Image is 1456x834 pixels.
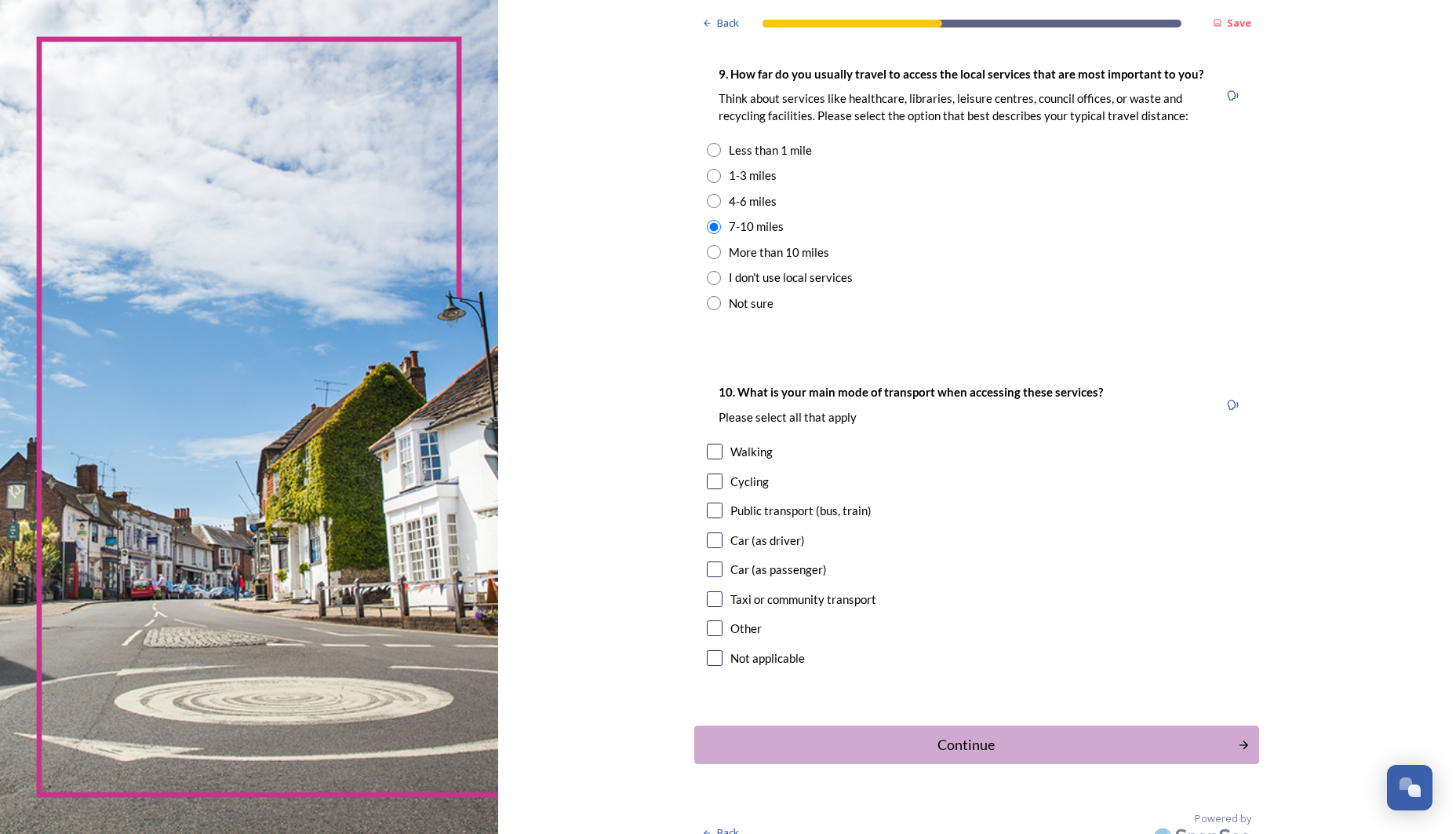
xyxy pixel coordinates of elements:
button: Continue [694,726,1259,764]
div: Less than 1 mile [729,141,812,159]
strong: 9. How far do you usually travel to access the local services that are most important to you? [719,67,1203,81]
strong: 10. What is your main mode of transport when accessing these services? [719,385,1103,399]
div: Public transport (bus, train) [730,502,872,520]
div: Walking [730,443,773,461]
div: Car (as passenger) [730,561,827,579]
p: Please select all that apply [719,409,1103,426]
div: I don't use local services [729,269,853,287]
div: Taxi or community transport [730,591,876,609]
div: 7-10 miles [729,218,784,236]
div: 1-3 miles [729,166,777,185]
div: Car (as driver) [730,532,805,550]
span: Powered by [1195,811,1251,826]
div: 4-6 miles [729,192,777,210]
p: Think about services like healthcare, libraries, leisure centres, council offices, or waste and r... [719,90,1207,124]
div: Not applicable [730,649,805,668]
div: Not sure [729,294,773,313]
button: Open Chat [1387,765,1432,810]
span: Back [717,16,739,31]
div: Continue [703,734,1229,755]
strong: Save [1227,16,1251,30]
div: More than 10 miles [729,243,829,262]
div: Other [730,620,762,638]
div: Cycling [730,473,769,491]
